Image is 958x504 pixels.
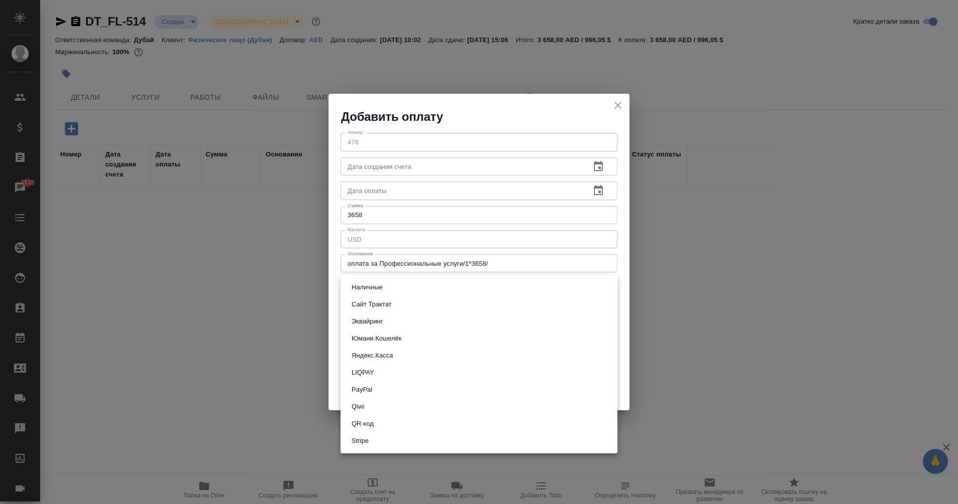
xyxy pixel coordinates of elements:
[349,384,375,395] button: PayPal
[349,350,396,361] button: Яндекс.Касса
[349,282,386,293] button: Наличные
[349,435,372,446] button: Stripe
[349,418,377,429] button: QR-код
[349,401,367,412] button: Qiwi
[349,299,395,310] button: Сайт Трактат
[349,333,405,344] button: Юмани.Кошелёк
[349,316,386,327] button: Эквайринг
[349,367,377,378] button: LIQPAY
